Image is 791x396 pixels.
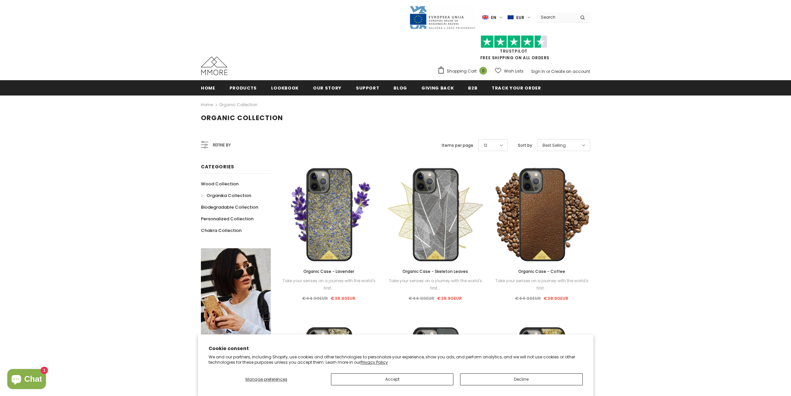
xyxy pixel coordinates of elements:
[271,80,299,95] a: Lookbook
[213,141,231,149] span: Refine by
[201,190,251,201] a: Organika Collection
[484,142,487,149] span: 12
[361,359,388,365] a: Privacy Policy
[201,225,241,236] a: Chakra Collection
[201,204,258,210] span: Biodegradable Collection
[303,269,354,274] span: Organic Case - Lavender
[468,80,477,95] a: B2B
[491,14,496,21] span: en
[201,80,215,95] a: Home
[494,268,590,275] a: Organic Case - Coffee
[201,85,215,91] span: Home
[313,85,342,91] span: Our Story
[230,85,257,91] span: Products
[482,15,488,20] img: i-lang-1.png
[543,142,566,149] span: Best Selling
[531,69,545,74] a: Sign In
[447,68,477,75] span: Shopping Cart
[394,80,407,95] a: Blog
[387,277,484,292] div: Take your senses on a journey with the world's first...
[230,80,257,95] a: Products
[421,80,454,95] a: Giving back
[271,85,299,91] span: Lookbook
[331,373,453,385] button: Accept
[201,57,228,75] img: MMORE Cases
[281,268,377,275] a: Organic Case - Lavender
[201,201,258,213] a: Biodegradable Collection
[331,295,356,301] span: €38.90EUR
[387,268,484,275] a: Organic Case - Skeleton Leaves
[492,85,541,91] span: Track your order
[481,35,547,48] img: Trust Pilot Stars
[219,102,257,107] a: Organic Collection
[551,69,590,74] a: Create an account
[500,48,528,54] a: Trustpilot
[494,277,590,292] div: Take your senses on a journey with the world's first...
[409,5,476,30] img: Javni Razpis
[516,14,524,21] span: EUR
[518,269,565,274] span: Organic Case - Coffee
[515,295,541,301] span: €44.90EUR
[201,181,238,187] span: Wood Collection
[437,38,590,61] span: FREE SHIPPING ON ALL ORDERS
[479,67,487,75] span: 0
[408,295,434,301] span: €44.90EUR
[356,80,380,95] a: support
[201,101,213,109] a: Home
[437,66,490,76] a: Shopping Cart 0
[207,192,251,199] span: Organika Collection
[518,142,532,149] label: Sort by
[5,369,48,391] inbox-online-store-chat: Shopify online store chat
[356,85,380,91] span: support
[201,113,283,122] span: Organic Collection
[544,295,568,301] span: €38.90EUR
[492,80,541,95] a: Track your order
[201,213,253,225] a: Personalized Collection
[504,68,524,75] span: Wish Lists
[201,163,234,170] span: Categories
[209,373,324,385] button: Manage preferences
[421,85,454,91] span: Giving back
[394,85,407,91] span: Blog
[245,376,287,382] span: Manage preferences
[537,12,575,22] input: Search Site
[402,269,468,274] span: Organic Case - Skeleton Leaves
[209,345,583,352] h2: Cookie consent
[302,295,328,301] span: €44.90EUR
[209,354,583,365] p: We and our partners, including Shopify, use cookies and other technologies to personalize your ex...
[409,14,476,20] a: Javni Razpis
[437,295,462,301] span: €38.90EUR
[442,142,473,149] label: Items per page
[468,85,477,91] span: B2B
[201,227,241,234] span: Chakra Collection
[201,216,253,222] span: Personalized Collection
[313,80,342,95] a: Our Story
[460,373,582,385] button: Decline
[546,69,550,74] span: or
[201,178,238,190] a: Wood Collection
[495,65,524,77] a: Wish Lists
[281,277,377,292] div: Take your senses on a journey with the world's first...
